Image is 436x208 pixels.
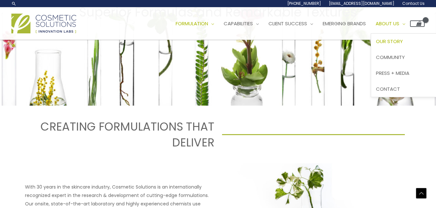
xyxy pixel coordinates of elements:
a: About Us [371,14,410,33]
span: Capabilities [224,20,253,27]
span: [PHONE_NUMBER] [287,1,321,6]
a: Emerging Brands [318,14,371,33]
a: Capabilities [219,14,264,33]
span: About Us [376,20,399,27]
a: Search icon link [11,1,17,6]
h1: CREATING FORMULATIONS THAT DELIVER [31,119,214,150]
span: Client Success [268,20,307,27]
img: Cosmetic Solutions Logo [11,14,76,33]
span: Our Story [376,38,403,45]
a: View Shopping Cart, empty [410,20,425,27]
span: Emerging Brands [323,20,366,27]
span: Contact Us [402,1,425,6]
span: [EMAIL_ADDRESS][DOMAIN_NAME] [329,1,394,6]
nav: Site Navigation [166,14,425,33]
span: Contact [376,86,400,92]
a: Formulation [171,14,219,33]
span: Community [376,54,405,61]
span: Formulation [176,20,208,27]
span: Press + Media [376,70,409,76]
a: Client Success [264,14,318,33]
